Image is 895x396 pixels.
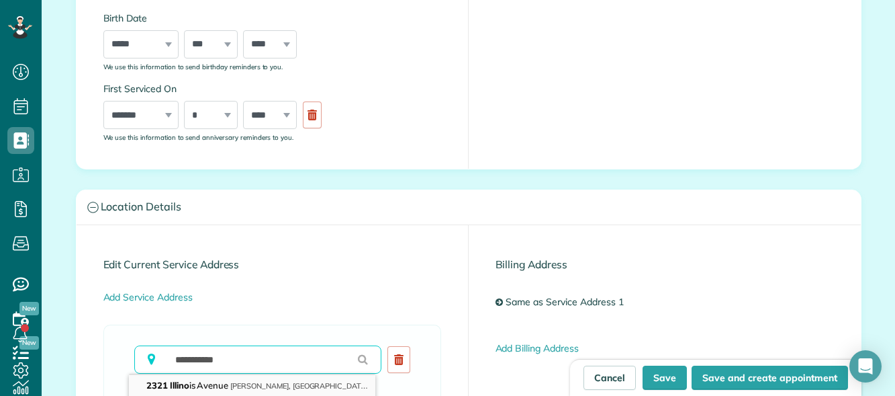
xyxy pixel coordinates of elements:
[692,366,848,390] button: Save and create appointment
[502,290,633,315] a: Same as Service Address 1
[146,380,230,391] span: is Avenue
[103,291,193,303] a: Add Service Address
[230,381,447,391] span: [PERSON_NAME], [GEOGRAPHIC_DATA], [GEOGRAPHIC_DATA]
[496,342,579,354] a: Add Billing Address
[103,63,283,71] sub: We use this information to send birthday reminders to you.
[146,380,168,391] span: 2321
[583,366,636,390] a: Cancel
[19,302,39,315] span: New
[170,380,189,391] span: Illino
[103,11,328,25] label: Birth Date
[643,366,687,390] button: Save
[103,82,328,95] label: First Serviced On
[849,350,882,383] div: Open Intercom Messenger
[77,190,861,225] a: Location Details
[103,133,294,141] sub: We use this information to send anniversary reminders to you.
[496,259,834,270] h4: Billing Address
[103,259,441,270] h4: Edit Current Service Address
